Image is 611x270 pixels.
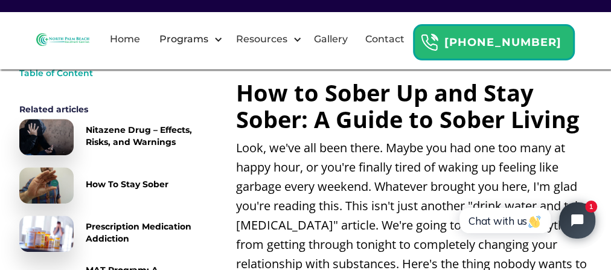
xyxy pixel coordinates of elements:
[149,20,226,59] div: Programs
[19,119,197,155] a: Nitazene Drug – Effects, Risks, and Warnings
[19,103,197,115] div: Related articles
[19,216,197,252] a: Prescription Medication Addiction
[357,20,411,59] a: Contact
[236,79,592,132] h1: How to Sober Up and Stay Sober: A Guide to Sober Living
[86,124,197,148] div: Nitazene Drug – Effects, Risks, and Warnings
[233,32,290,47] div: Resources
[226,20,305,59] div: Resources
[444,36,561,49] strong: [PHONE_NUMBER]
[86,178,168,190] div: How To Stay Sober
[19,67,197,79] div: Table of Content
[446,192,606,249] iframe: Tidio Chat
[103,20,147,59] a: Home
[86,220,197,245] div: Prescription Medication Addiction
[19,167,197,204] a: How To Stay Sober
[413,18,575,60] a: Header Calendar Icons[PHONE_NUMBER]
[306,20,354,59] a: Gallery
[420,33,438,52] img: Header Calendar Icons
[156,32,211,47] div: Programs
